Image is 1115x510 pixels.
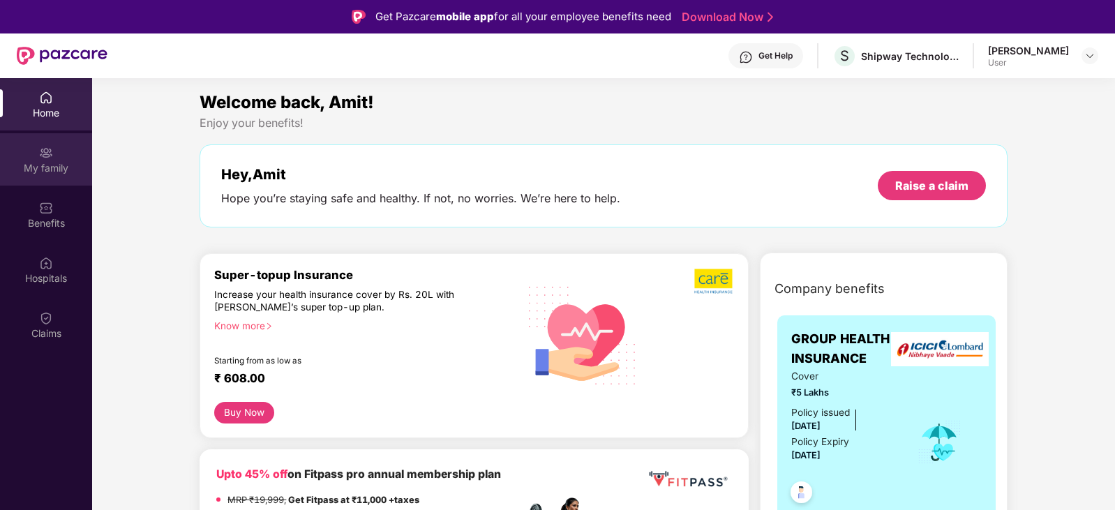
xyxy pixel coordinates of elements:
[694,268,734,294] img: b5dec4f62d2307b9de63beb79f102df3.png
[791,369,898,384] span: Cover
[214,371,503,388] div: ₹ 608.00
[895,178,968,193] div: Raise a claim
[891,332,989,366] img: insurerLogo
[739,50,753,64] img: svg+xml;base64,PHN2ZyBpZD0iSGVscC0zMngzMiIgeG1sbnM9Imh0dHA6Ly93d3cudzMub3JnLzIwMDAvc3ZnIiB3aWR0aD...
[988,57,1069,68] div: User
[221,191,620,206] div: Hope you’re staying safe and healthy. If not, no worries. We’re here to help.
[214,356,458,366] div: Starting from as low as
[214,288,457,313] div: Increase your health insurance cover by Rs. 20L with [PERSON_NAME]’s super top-up plan.
[774,279,885,299] span: Company benefits
[265,322,273,330] span: right
[39,91,53,105] img: svg+xml;base64,PHN2ZyBpZD0iSG9tZSIgeG1sbnM9Imh0dHA6Ly93d3cudzMub3JnLzIwMDAvc3ZnIiB3aWR0aD0iMjAiIG...
[791,450,821,460] span: [DATE]
[646,466,730,492] img: fppp.png
[988,44,1069,57] div: [PERSON_NAME]
[518,269,648,400] img: svg+xml;base64,PHN2ZyB4bWxucz0iaHR0cDovL3d3dy53My5vcmcvMjAwMC9zdmciIHhtbG5zOnhsaW5rPSJodHRwOi8vd3...
[39,256,53,270] img: svg+xml;base64,PHN2ZyBpZD0iSG9zcGl0YWxzIiB4bWxucz0iaHR0cDovL3d3dy53My5vcmcvMjAwMC9zdmciIHdpZHRoPS...
[200,116,1007,130] div: Enjoy your benefits!
[214,268,517,282] div: Super-topup Insurance
[791,421,821,431] span: [DATE]
[768,10,773,24] img: Stroke
[791,435,849,450] div: Policy Expiry
[861,50,959,63] div: Shipway Technology Pvt. Ltd
[39,311,53,325] img: svg+xml;base64,PHN2ZyBpZD0iQ2xhaW0iIHhtbG5zPSJodHRwOi8vd3d3LnczLm9yZy8yMDAwL3N2ZyIgd2lkdGg9IjIwIi...
[682,10,769,24] a: Download Now
[375,8,671,25] div: Get Pazcare for all your employee benefits need
[791,386,898,400] span: ₹5 Lakhs
[39,201,53,215] img: svg+xml;base64,PHN2ZyBpZD0iQmVuZWZpdHMiIHhtbG5zPSJodHRwOi8vd3d3LnczLm9yZy8yMDAwL3N2ZyIgd2lkdGg9Ij...
[227,495,286,505] del: MRP ₹19,999,
[1084,50,1095,61] img: svg+xml;base64,PHN2ZyBpZD0iRHJvcGRvd24tMzJ4MzIiIHhtbG5zPSJodHRwOi8vd3d3LnczLm9yZy8yMDAwL3N2ZyIgd2...
[214,402,274,423] button: Buy Now
[39,146,53,160] img: svg+xml;base64,PHN2ZyB3aWR0aD0iMjAiIGhlaWdodD0iMjAiIHZpZXdCb3g9IjAgMCAyMCAyMCIgZmlsbD0ibm9uZSIgeG...
[288,495,419,505] strong: Get Fitpass at ₹11,000 +taxes
[200,92,374,112] span: Welcome back, Amit!
[917,419,962,465] img: icon
[17,47,107,65] img: New Pazcare Logo
[221,166,620,183] div: Hey, Amit
[840,47,849,64] span: S
[436,10,494,23] strong: mobile app
[214,320,509,329] div: Know more
[791,405,850,421] div: Policy issued
[352,10,366,24] img: Logo
[758,50,793,61] div: Get Help
[216,467,501,481] b: on Fitpass pro annual membership plan
[216,467,287,481] b: Upto 45% off
[791,329,898,369] span: GROUP HEALTH INSURANCE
